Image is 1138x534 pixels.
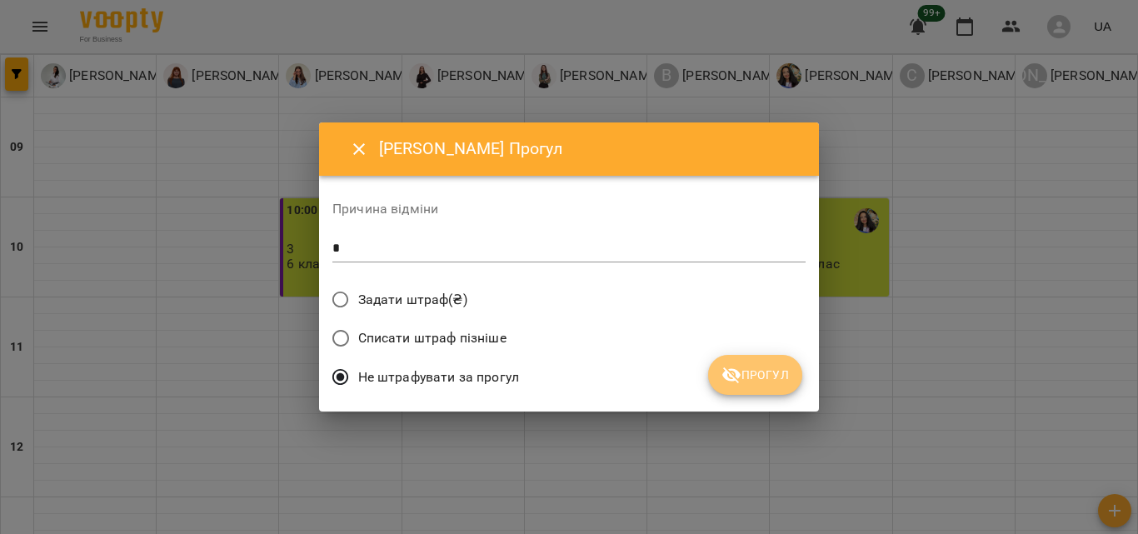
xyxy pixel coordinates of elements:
span: Не штрафувати за прогул [358,367,519,387]
h6: [PERSON_NAME] Прогул [379,136,799,162]
span: Списати штраф пізніше [358,328,507,348]
button: Прогул [708,355,802,395]
button: Close [339,129,379,169]
label: Причина відміни [332,202,806,216]
span: Прогул [721,365,789,385]
span: Задати штраф(₴) [358,290,467,310]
